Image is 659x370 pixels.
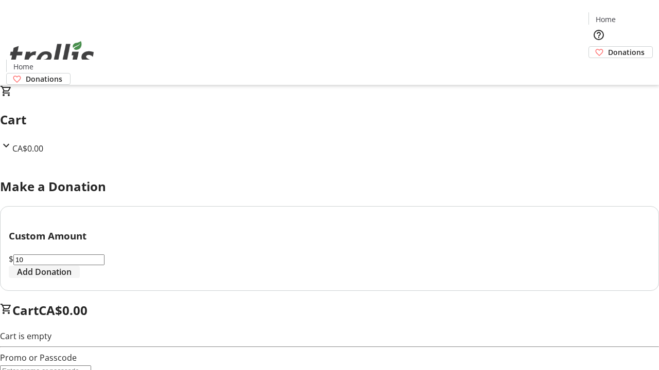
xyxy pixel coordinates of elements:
[6,73,71,85] a: Donations
[6,30,98,81] img: Orient E2E Organization ogg90yEZhJ's Logo
[17,266,72,278] span: Add Donation
[588,46,653,58] a: Donations
[588,25,609,45] button: Help
[12,143,43,154] span: CA$0.00
[39,302,88,319] span: CA$0.00
[588,58,609,79] button: Cart
[608,47,645,58] span: Donations
[13,61,33,72] span: Home
[13,254,105,265] input: Donation Amount
[596,14,616,25] span: Home
[9,253,13,265] span: $
[9,229,650,243] h3: Custom Amount
[589,14,622,25] a: Home
[9,266,80,278] button: Add Donation
[7,61,40,72] a: Home
[26,73,62,84] span: Donations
